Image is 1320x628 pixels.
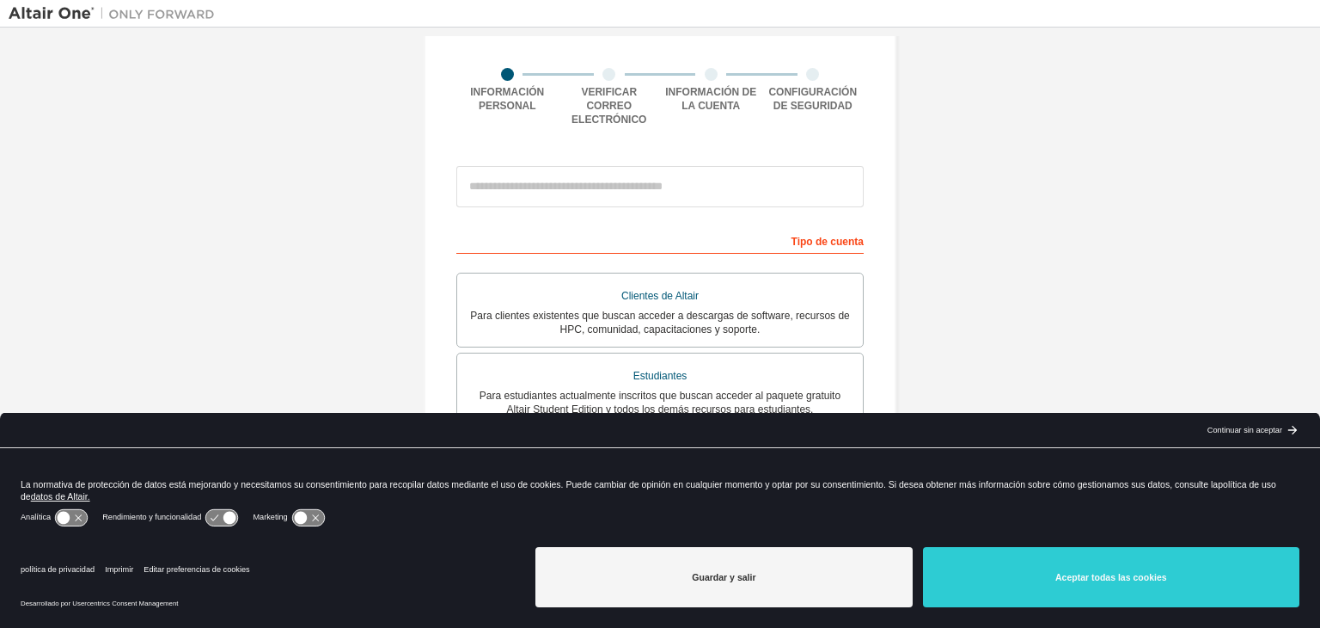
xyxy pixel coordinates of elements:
font: Verificar correo electrónico [571,86,646,126]
font: Tipo de cuenta [791,236,864,248]
font: Información de la cuenta [665,86,756,112]
font: Para clientes existentes que buscan acceder a descargas de software, recursos de HPC, comunidad, ... [470,310,850,336]
font: Información personal [470,86,544,112]
img: Altair Uno [9,5,223,22]
font: Clientes de Altair [621,290,699,302]
font: Configuración de seguridad [768,86,857,112]
font: Para estudiantes actualmente inscritos que buscan acceder al paquete gratuito Altair Student Edit... [480,390,840,416]
font: Estudiantes [633,370,687,382]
